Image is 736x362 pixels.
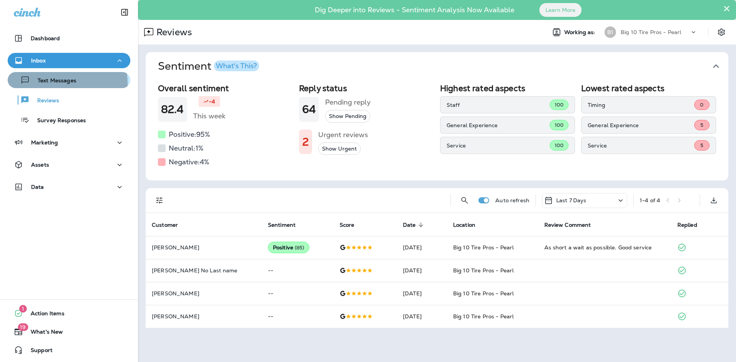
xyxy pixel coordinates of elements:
[403,221,426,228] span: Date
[453,221,485,228] span: Location
[8,157,130,172] button: Assets
[397,282,447,305] td: [DATE]
[555,102,563,108] span: 100
[268,222,296,228] span: Sentiment
[152,267,256,274] p: [PERSON_NAME] No Last name
[262,305,333,328] td: --
[588,102,694,108] p: Timing
[169,156,209,168] h5: Negative: 4 %
[397,305,447,328] td: [DATE]
[31,35,60,41] p: Dashboard
[18,323,28,331] span: 19
[457,193,472,208] button: Search Reviews
[700,142,703,149] span: 5
[723,2,730,15] button: Close
[216,62,257,69] div: What's This?
[340,222,355,228] span: Score
[8,135,130,150] button: Marketing
[114,5,135,20] button: Collapse Sidebar
[292,9,537,11] p: Dig Deeper into Reviews - Sentiment Analysis Now Available
[677,222,697,228] span: Replied
[325,96,371,108] h5: Pending reply
[152,221,188,228] span: Customer
[31,184,44,190] p: Data
[447,102,550,108] p: Staff
[23,329,63,338] span: What's New
[318,129,368,141] h5: Urgent reviews
[193,110,225,122] h5: This week
[8,342,130,358] button: Support
[152,290,256,296] p: [PERSON_NAME]
[453,267,514,274] span: Big 10 Tire Pros - Pearl
[152,222,178,228] span: Customer
[555,142,563,149] span: 100
[30,117,86,124] p: Survey Responses
[214,61,259,71] button: What's This?
[295,244,304,251] span: ( 85 )
[581,84,716,93] h2: Lowest rated aspects
[161,103,184,116] h1: 82.4
[447,122,550,128] p: General Experience
[700,122,703,128] span: 5
[677,221,707,228] span: Replied
[169,128,210,141] h5: Positive: 95 %
[605,26,616,38] div: B1
[555,122,563,128] span: 100
[8,92,130,108] button: Reviews
[153,26,192,38] p: Reviews
[146,80,728,180] div: SentimentWhat's This?
[302,103,316,116] h1: 64
[700,102,703,108] span: 0
[209,98,215,105] p: -4
[715,25,728,39] button: Settings
[318,143,361,155] button: Show Urgent
[325,110,370,123] button: Show Pending
[158,60,259,73] h1: Sentiment
[397,259,447,282] td: [DATE]
[31,139,58,146] p: Marketing
[539,3,582,17] button: Learn More
[8,112,130,128] button: Survey Responses
[588,122,694,128] p: General Experience
[268,242,309,253] div: Positive
[564,29,597,36] span: Working as:
[453,313,514,320] span: Big 10 Tire Pros - Pearl
[556,197,586,203] p: Last 7 Days
[8,72,130,88] button: Text Messages
[262,259,333,282] td: --
[640,197,660,203] div: 1 - 4 of 4
[447,143,550,149] p: Service
[23,347,53,356] span: Support
[262,282,333,305] td: --
[8,179,130,195] button: Data
[31,57,46,64] p: Inbox
[152,244,256,251] p: [PERSON_NAME]
[453,244,514,251] span: Big 10 Tire Pros - Pearl
[8,31,130,46] button: Dashboard
[152,52,734,80] button: SentimentWhat's This?
[268,221,306,228] span: Sentiment
[588,143,694,149] p: Service
[453,222,475,228] span: Location
[544,244,665,251] div: As short a wait as possible. Good service
[495,197,529,203] p: Auto refresh
[152,313,256,319] p: [PERSON_NAME]
[30,97,59,105] p: Reviews
[544,221,601,228] span: Review Comment
[440,84,575,93] h2: Highest rated aspects
[299,84,434,93] h2: Reply status
[158,84,293,93] h2: Overall sentiment
[453,290,514,297] span: Big 10 Tire Pros - Pearl
[706,193,721,208] button: Export as CSV
[169,142,204,154] h5: Neutral: 1 %
[302,136,309,148] h1: 2
[621,29,681,35] p: Big 10 Tire Pros - Pearl
[19,305,27,313] span: 1
[8,306,130,321] button: 1Action Items
[30,77,76,85] p: Text Messages
[397,236,447,259] td: [DATE]
[8,324,130,339] button: 19What's New
[23,310,64,319] span: Action Items
[8,53,130,68] button: Inbox
[403,222,416,228] span: Date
